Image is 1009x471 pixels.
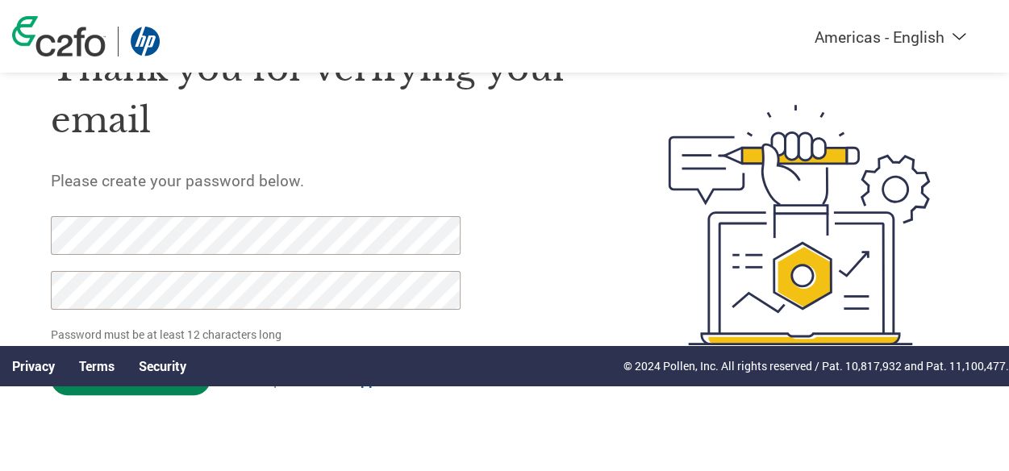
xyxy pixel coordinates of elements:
[12,357,55,374] a: Privacy
[12,16,106,56] img: c2fo logo
[623,357,1009,374] p: © 2024 Pollen, Inc. All rights reserved / Pat. 10,817,932 and Pat. 11,100,477.
[131,27,160,56] img: HP
[139,357,186,374] a: Security
[51,170,596,190] h5: Please create your password below.
[51,326,465,343] p: Password must be at least 12 characters long
[51,43,596,147] h1: Thank you for verifying your email
[79,357,115,374] a: Terms
[640,19,958,431] img: create-password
